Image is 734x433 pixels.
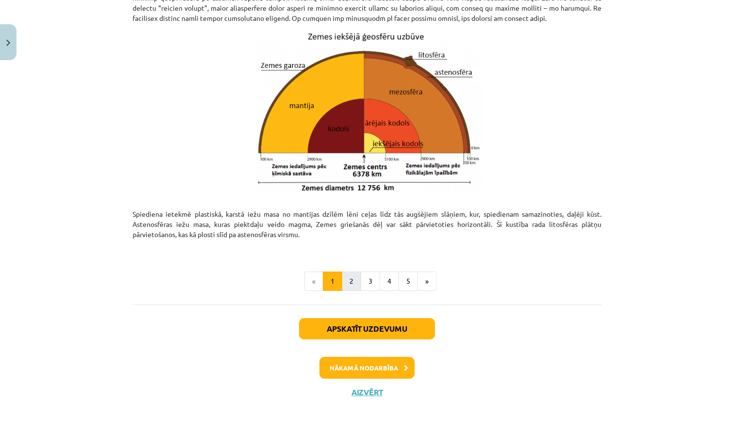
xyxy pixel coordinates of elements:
button: Apskatīt uzdevumu [299,318,435,339]
button: 1 [323,272,342,291]
img: icon-close-lesson-0947bae3869378f0d4975bcd49f059093ad1ed9edebbc8119c70593378902aed.svg [6,40,10,46]
button: 2 [342,272,361,291]
button: Aizvērt [349,387,385,397]
button: 4 [380,272,399,291]
button: Nākamā nodarbība [319,357,415,379]
nav: Page navigation example [133,272,601,291]
button: 3 [361,272,380,291]
button: » [417,272,436,291]
button: 5 [399,272,418,291]
p: Spiediena ietekmē plastiskā, karstā iežu masa no mantijas dzīlēm lēni ceļas līdz tās augšējiem sl... [133,199,601,250]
